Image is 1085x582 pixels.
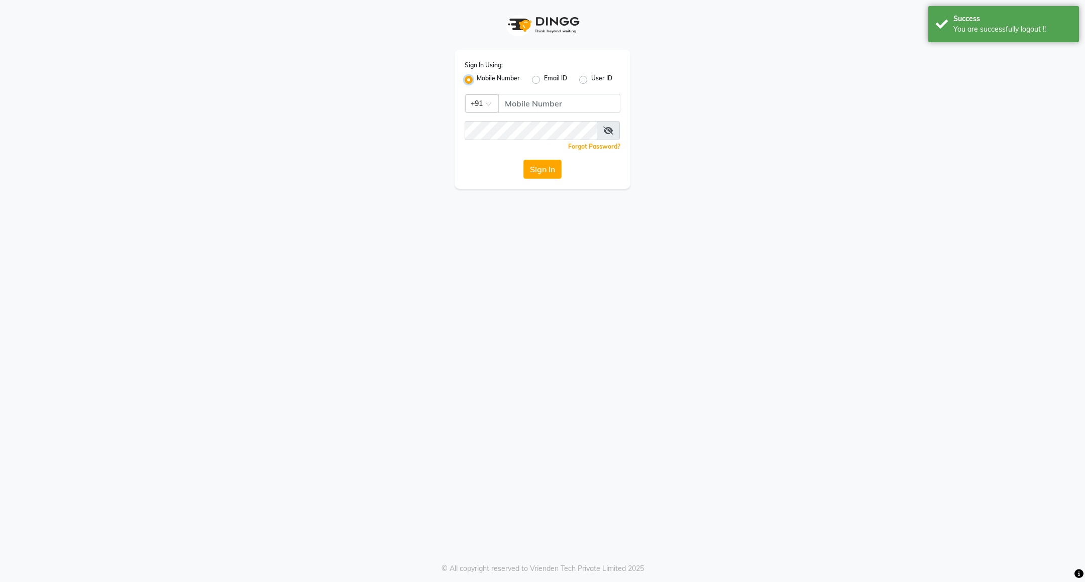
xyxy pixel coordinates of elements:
[591,74,612,86] label: User ID
[953,24,1071,35] div: You are successfully logout !!
[465,121,597,140] input: Username
[523,160,562,179] button: Sign In
[502,10,583,40] img: logo1.svg
[498,94,620,113] input: Username
[465,61,503,70] label: Sign In Using:
[477,74,520,86] label: Mobile Number
[953,14,1071,24] div: Success
[544,74,567,86] label: Email ID
[568,143,620,150] a: Forgot Password?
